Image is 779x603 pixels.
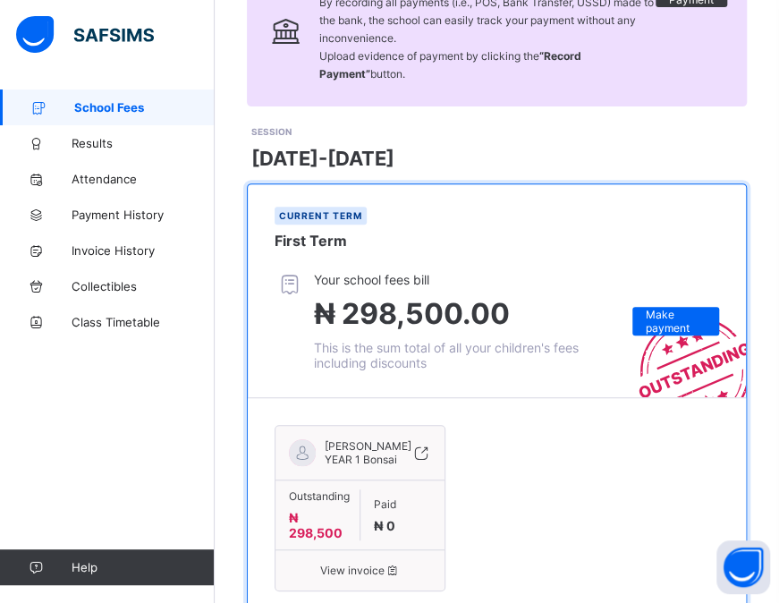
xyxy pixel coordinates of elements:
span: YEAR 1 Bonsai [325,453,397,466]
span: Collectibles [72,279,215,293]
span: [DATE]-[DATE] [251,147,394,170]
span: ₦ 298,500.00 [314,296,510,331]
span: ₦ 298,500 [289,510,343,540]
span: Payment History [72,208,215,222]
span: Current term [279,210,362,221]
span: First Term [275,232,347,250]
span: SESSION [251,126,292,137]
span: Paid [374,497,432,511]
span: This is the sum total of all your children's fees including discounts [314,340,579,370]
span: Results [72,136,215,150]
img: safsims [16,16,154,54]
span: Attendance [72,172,215,186]
span: Invoice History [72,243,215,258]
span: [PERSON_NAME] [325,439,411,453]
span: Outstanding [289,489,346,503]
span: Class Timetable [72,315,215,329]
img: outstanding-stamp.3c148f88c3ebafa6da95868fa43343a1.svg [616,295,746,397]
span: Your school fees bill [314,272,632,287]
button: Open asap [716,540,770,594]
span: View invoice [289,564,431,577]
span: Help [72,560,214,574]
span: ₦ 0 [374,518,395,533]
span: School Fees [74,100,215,115]
span: Make payment [646,308,706,335]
